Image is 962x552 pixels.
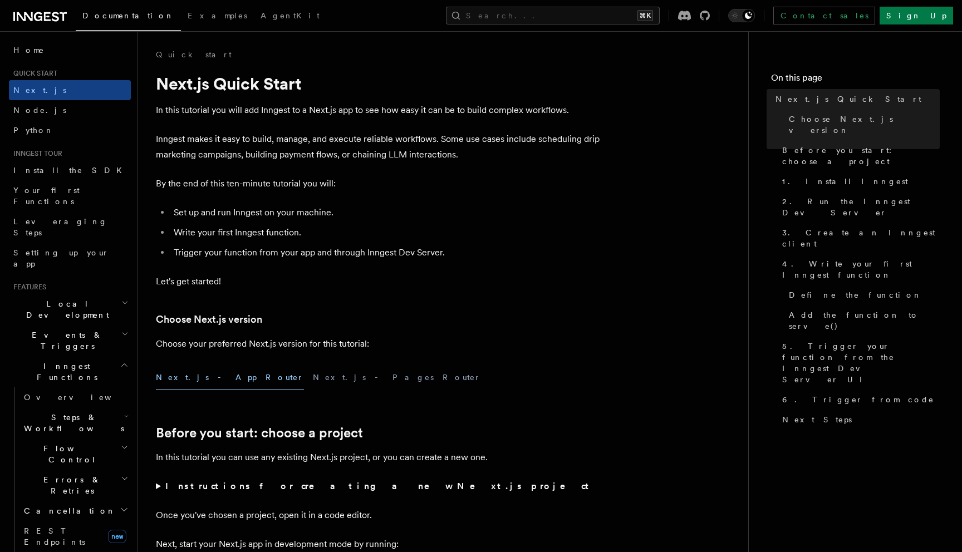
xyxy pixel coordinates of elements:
[9,40,131,60] a: Home
[9,356,131,387] button: Inngest Functions
[19,474,121,496] span: Errors & Retries
[789,309,940,332] span: Add the function to serve()
[778,140,940,171] a: Before you start: choose a project
[170,225,601,240] li: Write your first Inngest function.
[165,481,593,491] strong: Instructions for creating a new Next.js project
[156,102,601,118] p: In this tutorial you will add Inngest to a Next.js app to see how easy it can be to build complex...
[170,205,601,220] li: Set up and run Inngest on your machine.
[782,394,934,405] span: 6. Trigger from code
[181,3,254,30] a: Examples
[156,176,601,191] p: By the end of this ten-minute tutorial you will:
[9,361,120,383] span: Inngest Functions
[156,131,601,162] p: Inngest makes it easy to build, manage, and execute reliable workflows. Some use cases include sc...
[19,521,131,552] a: REST Endpointsnew
[778,254,940,285] a: 4. Write your first Inngest function
[156,336,601,352] p: Choose your preferred Next.js version for this tutorial:
[313,365,481,390] button: Next.js - Pages Router
[9,294,131,325] button: Local Development
[156,274,601,289] p: Let's get started!
[9,149,62,158] span: Inngest tour
[9,100,131,120] a: Node.js
[19,412,124,434] span: Steps & Workflows
[9,120,131,140] a: Python
[782,258,940,280] span: 4. Write your first Inngest function
[789,289,922,300] span: Define the function
[771,71,940,89] h4: On this page
[9,69,57,78] span: Quick start
[156,73,601,93] h1: Next.js Quick Start
[782,196,940,218] span: 2. Run the Inngest Dev Server
[9,211,131,243] a: Leveraging Steps
[13,126,54,135] span: Python
[778,410,940,430] a: Next Steps
[82,11,174,20] span: Documentation
[9,243,131,274] a: Setting up your app
[778,336,940,390] a: 5. Trigger your function from the Inngest Dev Server UI
[156,507,601,523] p: Once you've chosen a project, open it in a code editor.
[773,7,875,24] a: Contact sales
[13,106,66,115] span: Node.js
[9,329,121,352] span: Events & Triggers
[19,470,131,501] button: Errors & Retries
[254,3,326,30] a: AgentKit
[9,283,46,292] span: Features
[9,325,131,356] button: Events & Triggers
[19,443,121,465] span: Flow Control
[24,393,139,402] span: Overview
[19,501,131,521] button: Cancellation
[778,171,940,191] a: 1. Install Inngest
[261,11,320,20] span: AgentKit
[9,160,131,180] a: Install the SDK
[782,227,940,249] span: 3. Create an Inngest client
[156,425,363,441] a: Before you start: choose a project
[784,305,940,336] a: Add the function to serve()
[19,438,131,470] button: Flow Control
[637,10,653,21] kbd: ⌘K
[9,180,131,211] a: Your first Functions
[156,312,262,327] a: Choose Next.js version
[13,186,80,206] span: Your first Functions
[782,176,908,187] span: 1. Install Inngest
[19,505,116,516] span: Cancellation
[880,7,953,24] a: Sign Up
[784,285,940,305] a: Define the function
[13,217,107,237] span: Leveraging Steps
[156,479,601,494] summary: Instructions for creating a new Next.js project
[76,3,181,31] a: Documentation
[13,248,109,268] span: Setting up your app
[170,245,601,260] li: Trigger your function from your app and through Inngest Dev Server.
[24,526,85,546] span: REST Endpoints
[13,45,45,56] span: Home
[771,89,940,109] a: Next.js Quick Start
[156,450,601,465] p: In this tutorial you can use any existing Next.js project, or you can create a new one.
[782,145,940,167] span: Before you start: choose a project
[9,298,121,321] span: Local Development
[156,365,304,390] button: Next.js - App Router
[776,93,921,105] span: Next.js Quick Start
[778,390,940,410] a: 6. Trigger from code
[789,114,940,136] span: Choose Next.js version
[784,109,940,140] a: Choose Next.js version
[13,166,129,175] span: Install the SDK
[19,407,131,438] button: Steps & Workflows
[782,414,852,425] span: Next Steps
[728,9,755,22] button: Toggle dark mode
[778,223,940,254] a: 3. Create an Inngest client
[156,49,232,60] a: Quick start
[782,341,940,385] span: 5. Trigger your function from the Inngest Dev Server UI
[108,530,126,543] span: new
[19,387,131,407] a: Overview
[778,191,940,223] a: 2. Run the Inngest Dev Server
[188,11,247,20] span: Examples
[13,86,66,95] span: Next.js
[156,536,601,552] p: Next, start your Next.js app in development mode by running:
[446,7,660,24] button: Search...⌘K
[9,80,131,100] a: Next.js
